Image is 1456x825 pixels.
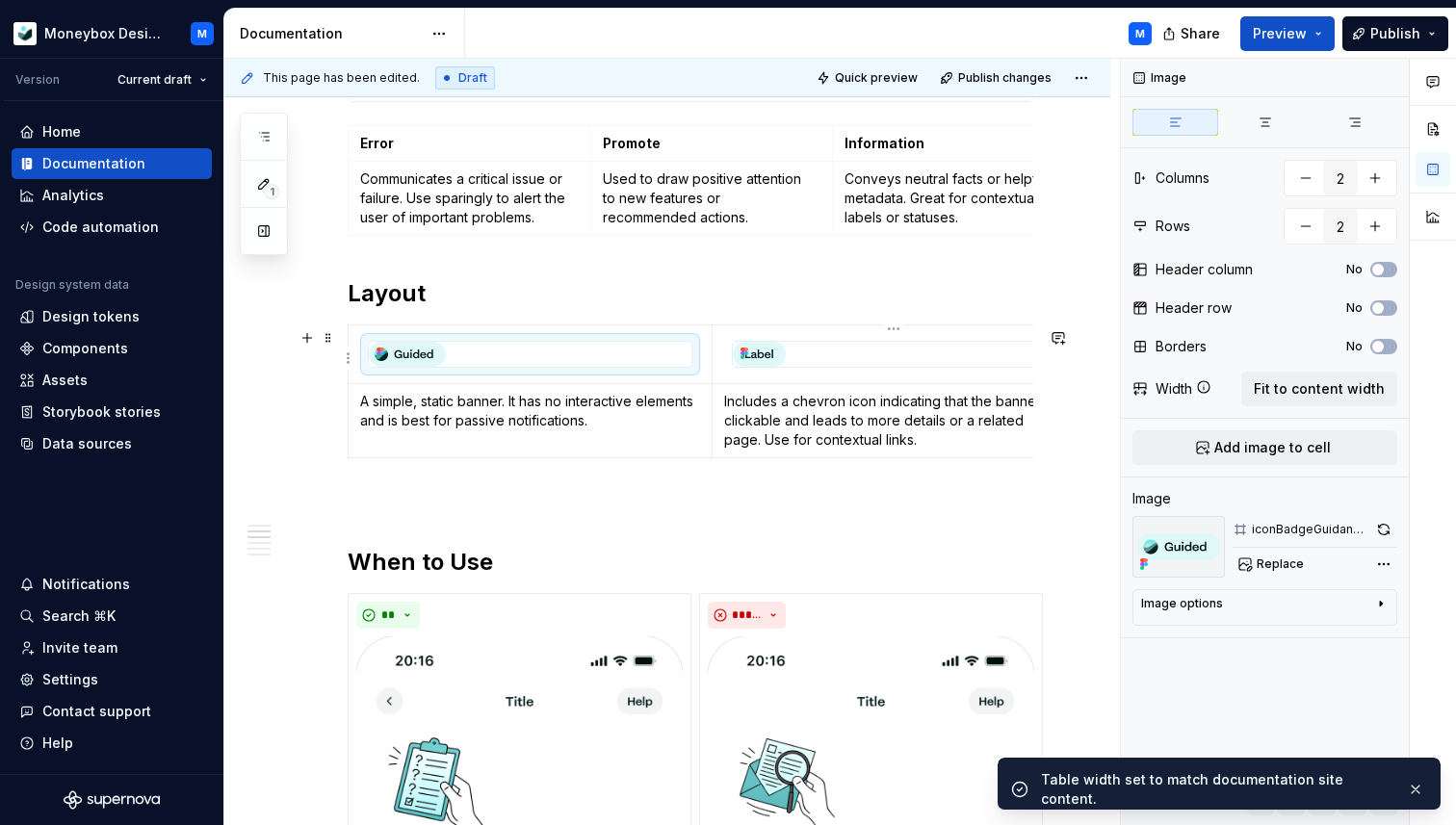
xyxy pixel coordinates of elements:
[1370,24,1420,43] span: Publish
[12,333,212,364] a: Components
[12,632,212,663] a: Invite team
[1252,522,1366,537] div: iconBadgeGuidance
[1254,379,1385,399] span: Fit to content width
[197,26,207,41] div: M
[1156,379,1192,399] div: Width
[1346,300,1363,316] label: No
[1135,26,1145,41] div: M
[348,547,1033,578] h2: When to Use
[1153,16,1233,51] button: Share
[12,664,212,695] a: Settings
[360,169,579,227] p: Communicates a critical issue or failure. Use sparingly to alert the user of important problems.
[42,122,81,142] div: Home
[1141,596,1389,619] button: Image options
[1233,551,1313,578] button: Replace
[12,696,212,727] button: Contact support
[264,184,279,199] span: 1
[1156,168,1209,188] div: Columns
[348,278,1033,309] h2: Layout
[1346,262,1363,277] label: No
[109,66,216,93] button: Current draft
[360,135,394,151] strong: Error
[1156,260,1253,279] div: Header column
[845,135,924,151] strong: Information
[12,428,212,459] a: Data sources
[1253,24,1307,43] span: Preview
[811,64,926,91] button: Quick preview
[1132,516,1225,578] img: 2cbb569c-d2a8-4d67-8afc-db745abd1628.png
[12,301,212,332] a: Design tokens
[1214,438,1331,457] span: Add image to cell
[42,218,159,237] div: Code automation
[12,601,212,632] button: Search ⌘K
[42,734,73,753] div: Help
[12,116,212,147] a: Home
[360,392,700,430] p: A simple, static banner. It has no interactive elements and is best for passive notifications.
[835,70,918,86] span: Quick preview
[44,24,168,43] div: Moneybox Design System
[1342,16,1448,51] button: Publish
[1241,372,1397,406] button: Fit to content width
[1156,298,1232,318] div: Header row
[42,371,88,390] div: Assets
[42,154,145,173] div: Documentation
[724,392,1064,450] p: Includes a chevron icon indicating that the banner is clickable and leads to more details or a re...
[1156,217,1190,236] div: Rows
[1132,489,1171,508] div: Image
[1141,596,1223,611] div: Image options
[12,148,212,179] a: Documentation
[603,135,661,151] strong: Promote
[42,434,132,453] div: Data sources
[1132,430,1397,465] button: Add image to cell
[42,638,117,657] div: Invite team
[1041,770,1391,809] div: Table width set to match documentation site content.
[1156,337,1207,356] div: Borders
[15,277,129,293] div: Design system data
[12,212,212,243] a: Code automation
[12,397,212,427] a: Storybook stories
[42,670,98,689] div: Settings
[64,790,160,810] svg: Supernova Logo
[42,606,116,626] div: Search ⌘K
[1346,339,1363,354] label: No
[1257,556,1304,572] span: Replace
[42,186,104,205] div: Analytics
[369,342,446,367] img: 2cbb569c-d2a8-4d67-8afc-db745abd1628.png
[4,13,220,54] button: Moneybox Design SystemM
[12,180,212,211] a: Analytics
[12,728,212,759] button: Help
[12,569,212,600] button: Notifications
[240,24,422,43] div: Documentation
[603,169,821,227] p: Used to draw positive attention to new features or recommended actions.
[42,575,130,594] div: Notifications
[733,342,786,367] img: 8b923d4c-ac2c-4d06-8822-51c61e3a441e.png
[934,64,1060,91] button: Publish changes
[117,72,192,88] span: Current draft
[42,339,128,358] div: Components
[15,72,60,88] div: Version
[13,22,37,45] img: 9de6ca4a-8ec4-4eed-b9a2-3d312393a40a.png
[958,70,1052,86] span: Publish changes
[42,702,151,721] div: Contact support
[12,365,212,396] a: Assets
[42,402,161,422] div: Storybook stories
[845,169,1063,227] p: Conveys neutral facts or helpful metadata. Great for contextual labels or statuses.
[1181,24,1220,43] span: Share
[458,70,487,86] span: Draft
[263,70,420,86] span: This page has been edited.
[1240,16,1335,51] button: Preview
[42,307,140,326] div: Design tokens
